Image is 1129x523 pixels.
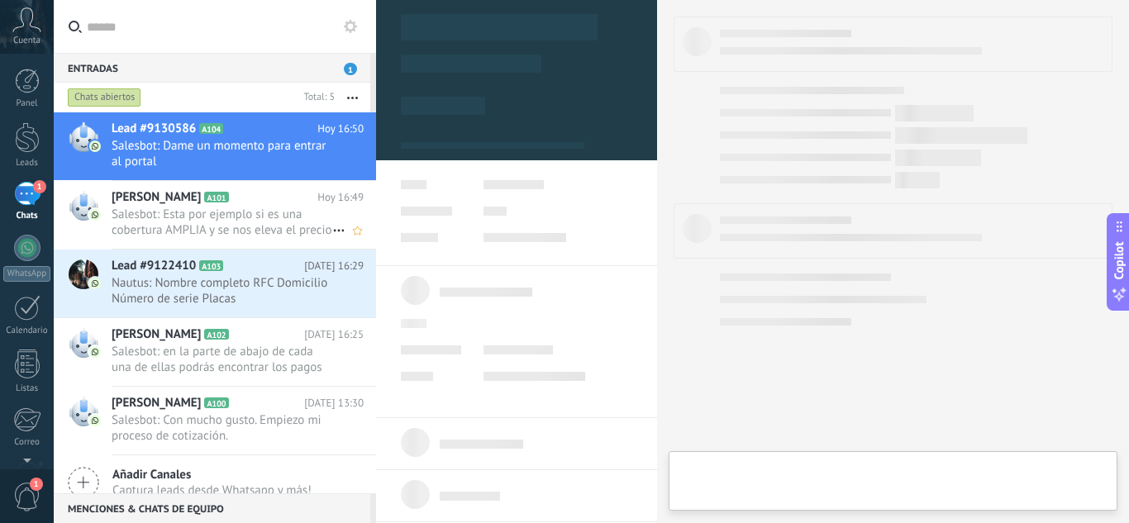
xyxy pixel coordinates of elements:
[298,89,335,106] div: Total: 5
[54,250,376,317] a: Lead #9122410 A103 [DATE] 16:29 Nautus: Nombre completo RFC Domicilio Número de serie Placas
[54,112,376,180] a: Lead #9130586 A104 Hoy 16:50 Salesbot: Dame un momento para entrar al portal
[3,211,51,221] div: Chats
[89,346,101,358] img: com.amocrm.amocrmwa.svg
[89,209,101,221] img: com.amocrm.amocrmwa.svg
[54,493,370,523] div: Menciones & Chats de equipo
[89,140,101,152] img: com.amocrm.amocrmwa.svg
[112,275,332,307] span: Nautus: Nombre completo RFC Domicilio Número de serie Placas
[112,467,312,483] span: Añadir Canales
[204,397,228,408] span: A100
[68,88,141,107] div: Chats abiertos
[304,326,364,343] span: [DATE] 16:25
[3,98,51,109] div: Panel
[30,478,43,491] span: 1
[3,266,50,282] div: WhatsApp
[1111,241,1127,279] span: Copilot
[54,387,376,454] a: [PERSON_NAME] A100 [DATE] 13:30 Salesbot: Con mucho gusto. Empiezo mi proceso de cotización.
[112,326,201,343] span: [PERSON_NAME]
[112,412,332,444] span: Salesbot: Con mucho gusto. Empiezo mi proceso de cotización.
[304,395,364,411] span: [DATE] 13:30
[112,189,201,206] span: [PERSON_NAME]
[112,207,332,238] span: Salesbot: Esta por ejemplo si es una cobertura AMPLIA y se nos eleva el precio a $6653.81 pero ya...
[3,437,51,448] div: Correo
[54,318,376,386] a: [PERSON_NAME] A102 [DATE] 16:25 Salesbot: en la parte de abajo de cada una de ellas podrás encont...
[54,53,370,83] div: Entradas
[112,121,196,137] span: Lead #9130586
[89,278,101,289] img: com.amocrm.amocrmwa.svg
[13,36,40,46] span: Cuenta
[112,138,332,169] span: Salesbot: Dame un momento para entrar al portal
[33,180,46,193] span: 1
[3,326,51,336] div: Calendario
[199,260,223,271] span: A103
[204,329,228,340] span: A102
[3,158,51,169] div: Leads
[199,123,223,134] span: A104
[304,258,364,274] span: [DATE] 16:29
[204,192,228,202] span: A101
[317,189,364,206] span: Hoy 16:49
[112,395,201,411] span: [PERSON_NAME]
[344,63,357,75] span: 1
[112,344,332,375] span: Salesbot: en la parte de abajo de cada una de ellas podrás encontrar los pagos
[89,415,101,426] img: com.amocrm.amocrmwa.svg
[112,483,312,498] span: Captura leads desde Whatsapp y más!
[335,83,370,112] button: Más
[317,121,364,137] span: Hoy 16:50
[3,383,51,394] div: Listas
[54,181,376,249] a: [PERSON_NAME] A101 Hoy 16:49 Salesbot: Esta por ejemplo si es una cobertura AMPLIA y se nos eleva...
[112,258,196,274] span: Lead #9122410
